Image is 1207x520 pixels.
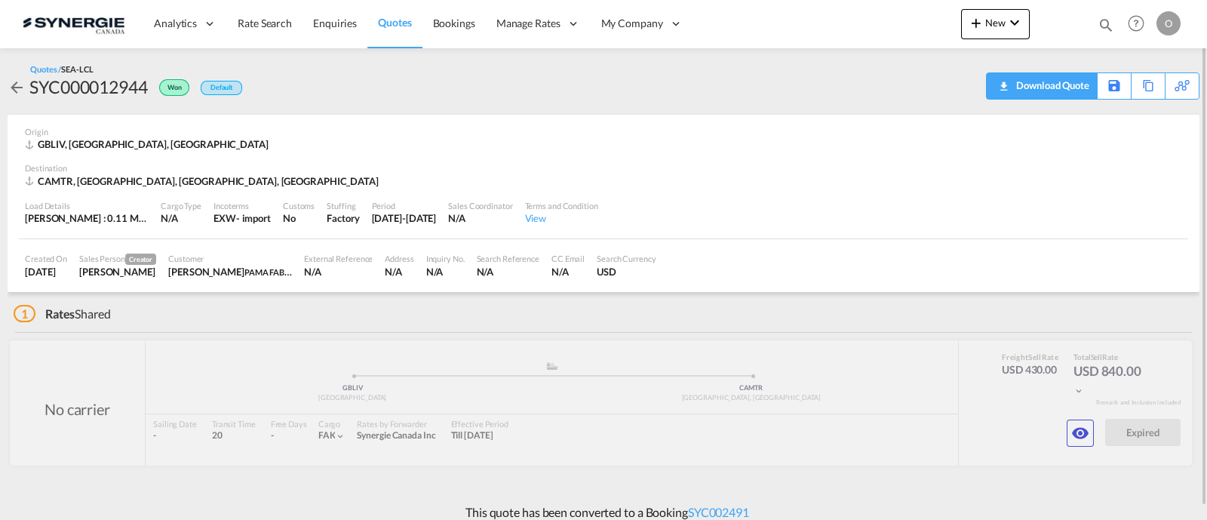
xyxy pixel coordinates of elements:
div: Quotes /SEA-LCL [30,63,94,75]
div: N/A [448,211,512,225]
div: Save As Template [1098,73,1131,99]
md-icon: icon-magnify [1098,17,1114,33]
div: N/A [385,265,413,278]
md-icon: icon-chevron-down [1006,14,1024,32]
span: SEA-LCL [61,64,93,74]
div: Created On [25,253,67,264]
div: Cargo Type [161,200,201,211]
span: Manage Rates [496,16,561,31]
md-icon: icon-arrow-left [8,78,26,97]
div: Terms and Condition [525,200,598,211]
div: CAMTR, Montreal, QC, Americas [25,174,382,188]
div: Origin [25,126,1182,137]
div: Incoterms [213,200,271,211]
span: Quotes [378,16,411,29]
div: [PERSON_NAME] : 0.11 MT | Volumetric Wt : 1.08 CBM | Chargeable Wt : 1.08 W/M [25,211,149,225]
div: External Reference [304,253,373,264]
div: USD [597,265,656,278]
div: Quote PDF is not available at this time [994,73,1089,97]
span: New [967,17,1024,29]
div: Search Reference [477,253,539,264]
img: 1f56c880d42311ef80fc7dca854c8e59.png [23,7,124,41]
div: Inquiry No. [426,253,465,264]
div: Stuffing [327,200,359,211]
div: View [525,211,598,225]
div: Period [372,200,437,211]
div: 31 Jul 2025 [372,211,437,225]
md-icon: icon-eye [1071,424,1089,442]
div: N/A [161,211,201,225]
span: PAMA FABRICATION ET STERILISATION [244,266,393,278]
div: Pablo Gomez Saldarriaga [79,265,156,278]
div: Address [385,253,413,264]
div: No [283,211,315,225]
div: Search Currency [597,253,656,264]
div: Customs [283,200,315,211]
div: SYC000012944 [29,75,148,99]
div: Load Details [25,200,149,211]
span: Rate Search [238,17,292,29]
md-icon: icon-download [994,75,1012,87]
button: icon-eye [1067,420,1094,447]
div: Customer [168,253,292,264]
div: Won [148,75,193,99]
div: Sales Coordinator [448,200,512,211]
div: EXW [213,211,236,225]
span: Analytics [154,16,197,31]
span: Creator [125,254,156,265]
a: SYC002491 [688,505,749,519]
span: Bookings [433,17,475,29]
div: N/A [477,265,539,278]
md-icon: icon-plus 400-fg [967,14,985,32]
div: 3 Jul 2025 [25,265,67,278]
div: Download Quote [994,73,1089,97]
div: Factory Stuffing [327,211,359,225]
div: N/A [304,265,373,278]
div: GBLIV, Liverpool, Europe [25,137,272,151]
span: Help [1123,11,1149,36]
div: - import [236,211,271,225]
div: icon-magnify [1098,17,1114,39]
span: My Company [601,16,663,31]
div: icon-arrow-left [8,75,29,99]
div: N/A [426,265,465,278]
button: icon-plus 400-fgNewicon-chevron-down [961,9,1030,39]
div: N/A [551,265,585,278]
div: O [1156,11,1181,35]
div: Help [1123,11,1156,38]
span: GBLIV, [GEOGRAPHIC_DATA], [GEOGRAPHIC_DATA] [38,138,269,150]
div: Default [201,81,242,95]
div: KEVIN DAIGLE [168,265,292,278]
span: Won [167,83,186,97]
span: Rates [45,306,75,321]
div: CC Email [551,253,585,264]
span: 1 [14,305,35,322]
div: Download Quote [1012,73,1089,97]
div: Destination [25,162,1182,174]
span: Enquiries [313,17,357,29]
div: Sales Person [79,253,156,265]
div: Shared [14,306,111,322]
